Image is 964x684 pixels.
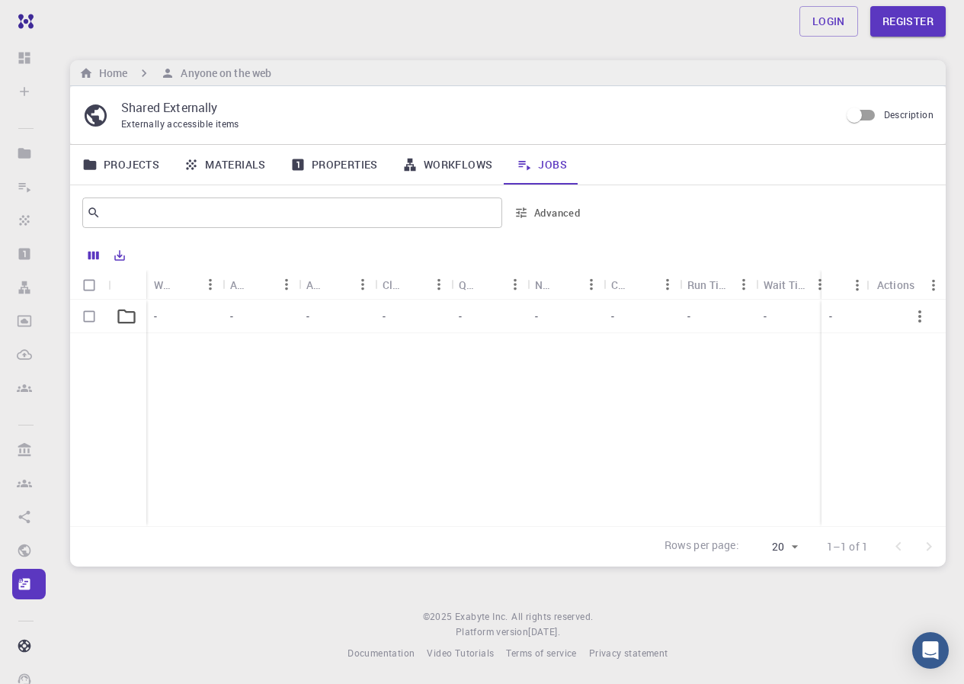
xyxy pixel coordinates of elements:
p: - [306,309,309,324]
div: Actions [877,270,914,300]
div: Wait Time [756,270,832,300]
a: Login [799,6,858,37]
button: Sort [479,272,503,297]
span: Terms of service [506,647,576,659]
p: - [687,309,690,324]
button: Sort [326,272,351,297]
a: Documentation [347,646,415,661]
button: Sort [174,272,198,297]
nav: breadcrumb [76,65,274,82]
div: Icon [108,270,146,300]
div: Application Version [306,270,326,300]
div: Application [223,270,299,300]
button: Sort [250,272,274,297]
div: Actions [870,270,946,300]
p: Rows per page: [665,538,739,555]
span: [DATE] . [528,625,560,637]
span: Documentation [347,647,415,659]
div: Run Time [687,270,732,300]
button: Sort [631,272,655,297]
p: - [154,309,157,324]
a: Jobs [504,145,579,185]
div: Queue [451,270,527,300]
div: Wait Time [764,270,808,300]
div: Workflow Name [146,270,223,300]
p: - [611,309,614,324]
button: Advanced [508,201,588,225]
span: Privacy statement [589,647,668,659]
p: 1–1 of 1 [827,539,868,554]
button: Menu [351,272,375,297]
div: 20 [745,536,802,558]
a: Register [870,6,946,37]
div: Nodes [527,270,604,300]
button: Columns [81,243,107,268]
button: Menu [427,272,451,297]
button: Menu [274,272,299,297]
p: Shared Externally [121,98,828,117]
button: Menu [579,272,604,297]
div: Cluster [383,270,402,300]
div: Cores [604,270,680,300]
p: - [764,309,767,324]
p: - [459,309,462,324]
div: Open Intercom Messenger [912,632,949,669]
div: Run Time [680,270,756,300]
span: Exabyte Inc. [455,610,508,622]
div: Status [821,270,870,300]
button: Sort [829,273,854,297]
a: Terms of service [506,646,576,661]
button: Menu [921,273,946,297]
span: © 2025 [423,609,455,625]
h6: Home [93,65,127,82]
span: Description [884,108,934,120]
div: Application Version [299,270,375,300]
button: Menu [808,272,832,297]
a: Video Tutorials [427,646,494,661]
button: Sort [402,272,427,297]
button: Export [107,243,133,268]
a: Materials [171,145,278,185]
div: Cluster [375,270,451,300]
div: Queue [459,270,479,300]
button: Menu [655,272,680,297]
span: All rights reserved. [511,609,593,625]
p: - [383,309,386,324]
button: Menu [845,273,870,297]
a: Privacy statement [589,646,668,661]
div: Application [230,270,250,300]
div: Cores [611,270,631,300]
a: Projects [70,145,171,185]
p: - [535,309,538,324]
a: Properties [278,145,390,185]
button: Sort [555,272,579,297]
button: Menu [732,272,756,297]
div: Nodes [535,270,555,300]
span: Platform version [456,625,528,640]
p: - [829,309,832,324]
button: Menu [198,272,223,297]
img: logo [12,14,34,29]
span: Video Tutorials [427,647,494,659]
button: Menu [503,272,527,297]
a: Exabyte Inc. [455,609,508,625]
h6: Anyone on the web [175,65,271,82]
a: Workflows [390,145,505,185]
p: - [230,309,233,324]
div: Workflow Name [154,270,174,300]
span: Externally accessible items [121,117,239,130]
a: [DATE]. [528,625,560,640]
